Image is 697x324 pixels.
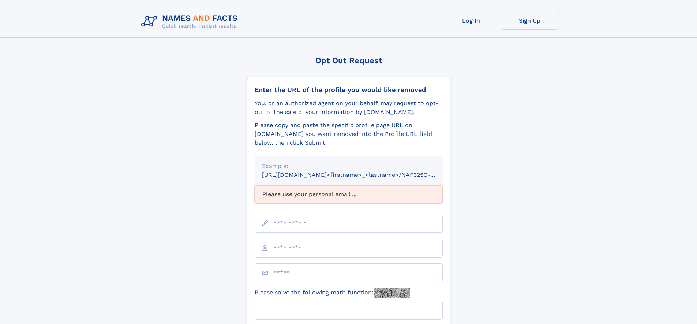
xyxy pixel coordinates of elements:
img: Logo Names and Facts [138,12,244,31]
a: Sign Up [501,12,559,30]
div: Opt Out Request [247,56,450,65]
div: Enter the URL of the profile you would like removed [255,86,443,94]
label: Please solve the following math function: [255,288,410,298]
div: Please use your personal email ... [255,185,443,203]
div: You, or an authorized agent on your behalf, may request to opt-out of the sale of your informatio... [255,99,443,117]
div: Please copy and paste the specific profile page URL on [DOMAIN_NAME] you want removed into the Pr... [255,121,443,147]
small: [URL][DOMAIN_NAME]<firstname>_<lastname>/NAF325G-xxxxxxxx [262,171,457,178]
div: Example: [262,162,435,171]
a: Log In [442,12,501,30]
